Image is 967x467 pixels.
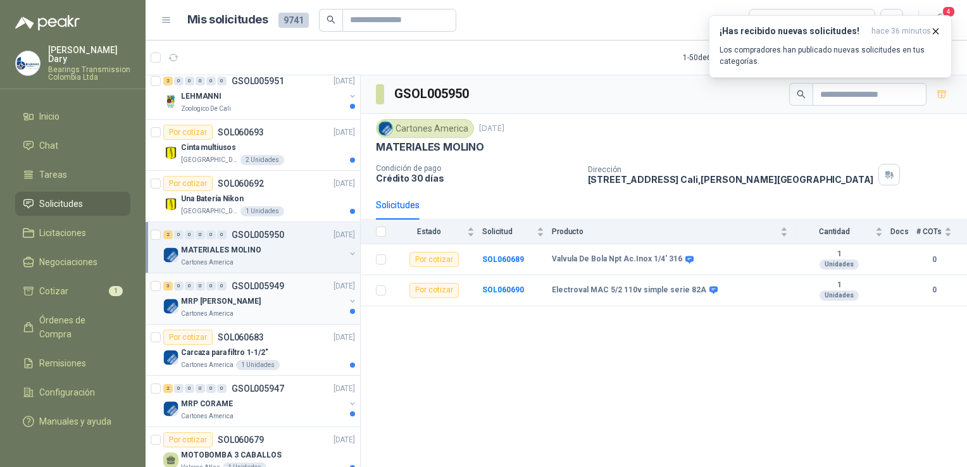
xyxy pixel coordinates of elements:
[185,282,194,290] div: 0
[327,15,335,24] span: search
[334,127,355,139] p: [DATE]
[217,77,227,85] div: 0
[552,220,795,244] th: Producto
[15,308,130,346] a: Órdenes de Compra
[163,125,213,140] div: Por cotizar
[196,230,205,239] div: 0
[196,282,205,290] div: 0
[218,435,264,444] p: SOL060679
[39,109,59,123] span: Inicio
[196,77,205,85] div: 0
[15,279,130,303] a: Cotizar1
[163,401,178,416] img: Company Logo
[232,282,284,290] p: GSOL005949
[39,139,58,153] span: Chat
[709,15,952,78] button: ¡Has recibido nuevas solicitudes!hace 36 minutos Los compradores han publicado nuevas solicitudes...
[217,282,227,290] div: 0
[48,46,130,63] p: [PERSON_NAME] Dary
[278,13,309,28] span: 9741
[482,285,524,294] b: SOL060690
[916,220,967,244] th: # COTs
[795,280,883,290] b: 1
[552,285,706,296] b: Electroval MAC 5/2 110v simple serie 82A
[39,197,83,211] span: Solicitudes
[163,432,213,447] div: Por cotizar
[232,77,284,85] p: GSOL005951
[181,398,233,410] p: MRP CORAME
[394,220,482,244] th: Estado
[942,6,956,18] span: 4
[482,227,534,236] span: Solicitud
[232,230,284,239] p: GSOL005950
[15,192,130,216] a: Solicitudes
[163,176,213,191] div: Por cotizar
[15,221,130,245] a: Licitaciones
[929,9,952,32] button: 4
[185,230,194,239] div: 0
[39,255,97,269] span: Negociaciones
[181,90,221,103] p: LEHMANNI
[39,385,95,399] span: Configuración
[588,174,874,185] p: [STREET_ADDRESS] Cali , [PERSON_NAME][GEOGRAPHIC_DATA]
[181,360,234,370] p: Cartones America
[206,282,216,290] div: 0
[163,145,178,160] img: Company Logo
[181,104,231,114] p: Zoologico De Cali
[588,165,874,174] p: Dirección
[187,11,268,29] h1: Mis solicitudes
[376,119,474,138] div: Cartones America
[218,333,264,342] p: SOL060683
[181,296,261,308] p: MRP [PERSON_NAME]
[15,409,130,433] a: Manuales y ayuda
[890,220,916,244] th: Docs
[795,249,883,259] b: 1
[163,381,358,421] a: 2 0 0 0 0 0 GSOL005947[DATE] Company LogoMRP CORAMECartones America
[39,414,111,428] span: Manuales y ayuda
[174,384,184,393] div: 0
[334,434,355,446] p: [DATE]
[720,26,866,37] h3: ¡Has recibido nuevas solicitudes!
[163,73,358,114] a: 2 0 0 0 0 0 GSOL005951[DATE] Company LogoLEHMANNIZoologico De Cali
[552,254,682,265] b: Valvula De Bola Npt Ac.Inox 1/4' 316
[163,196,178,211] img: Company Logo
[479,123,504,135] p: [DATE]
[181,309,234,319] p: Cartones America
[163,247,178,263] img: Company Logo
[146,171,360,222] a: Por cotizarSOL060692[DATE] Company LogoUna Batería Nikon[GEOGRAPHIC_DATA]1 Unidades
[871,26,931,37] span: hace 36 minutos
[240,206,284,216] div: 1 Unidades
[39,313,118,341] span: Órdenes de Compra
[757,13,783,27] div: Todas
[174,282,184,290] div: 0
[16,51,40,75] img: Company Logo
[240,155,284,165] div: 2 Unidades
[185,77,194,85] div: 0
[181,411,234,421] p: Cartones America
[916,254,952,266] b: 0
[218,179,264,188] p: SOL060692
[378,121,392,135] img: Company Logo
[15,104,130,128] a: Inicio
[206,230,216,239] div: 0
[683,47,765,68] div: 1 - 50 de 6542
[334,280,355,292] p: [DATE]
[795,220,890,244] th: Cantidad
[916,284,952,296] b: 0
[163,384,173,393] div: 2
[797,90,806,99] span: search
[181,258,234,268] p: Cartones America
[39,226,86,240] span: Licitaciones
[334,229,355,241] p: [DATE]
[181,206,238,216] p: [GEOGRAPHIC_DATA]
[163,282,173,290] div: 3
[15,163,130,187] a: Tareas
[236,360,280,370] div: 1 Unidades
[196,384,205,393] div: 0
[217,384,227,393] div: 0
[409,283,459,298] div: Por cotizar
[181,449,282,461] p: MOTOBOMBA 3 CABALLOS
[181,347,268,359] p: Carcaza para filtro 1-1/2"
[482,255,524,264] a: SOL060689
[109,286,123,296] span: 1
